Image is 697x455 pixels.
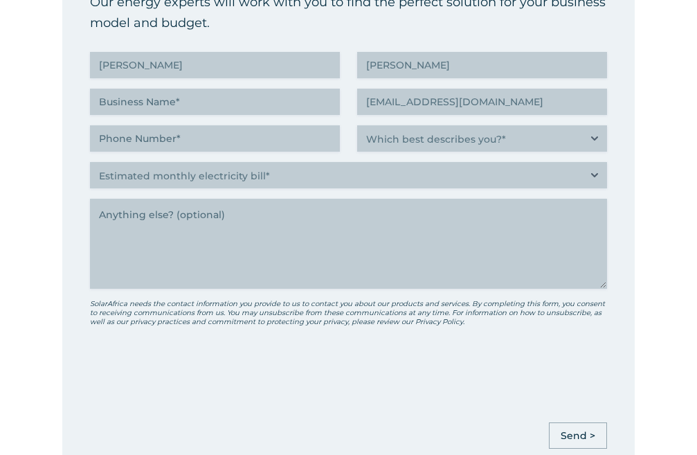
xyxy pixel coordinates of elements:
[90,52,340,78] input: First Name*
[357,52,607,78] input: Surname*
[90,125,340,152] input: Phone Number*
[90,345,300,399] iframe: reCAPTCHA
[90,89,340,115] input: Business Name*
[549,422,607,449] input: Send >
[357,89,607,115] input: Business Email*
[90,299,607,326] p: SolarAfrica needs the contact information you provide to us to contact you about our products and...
